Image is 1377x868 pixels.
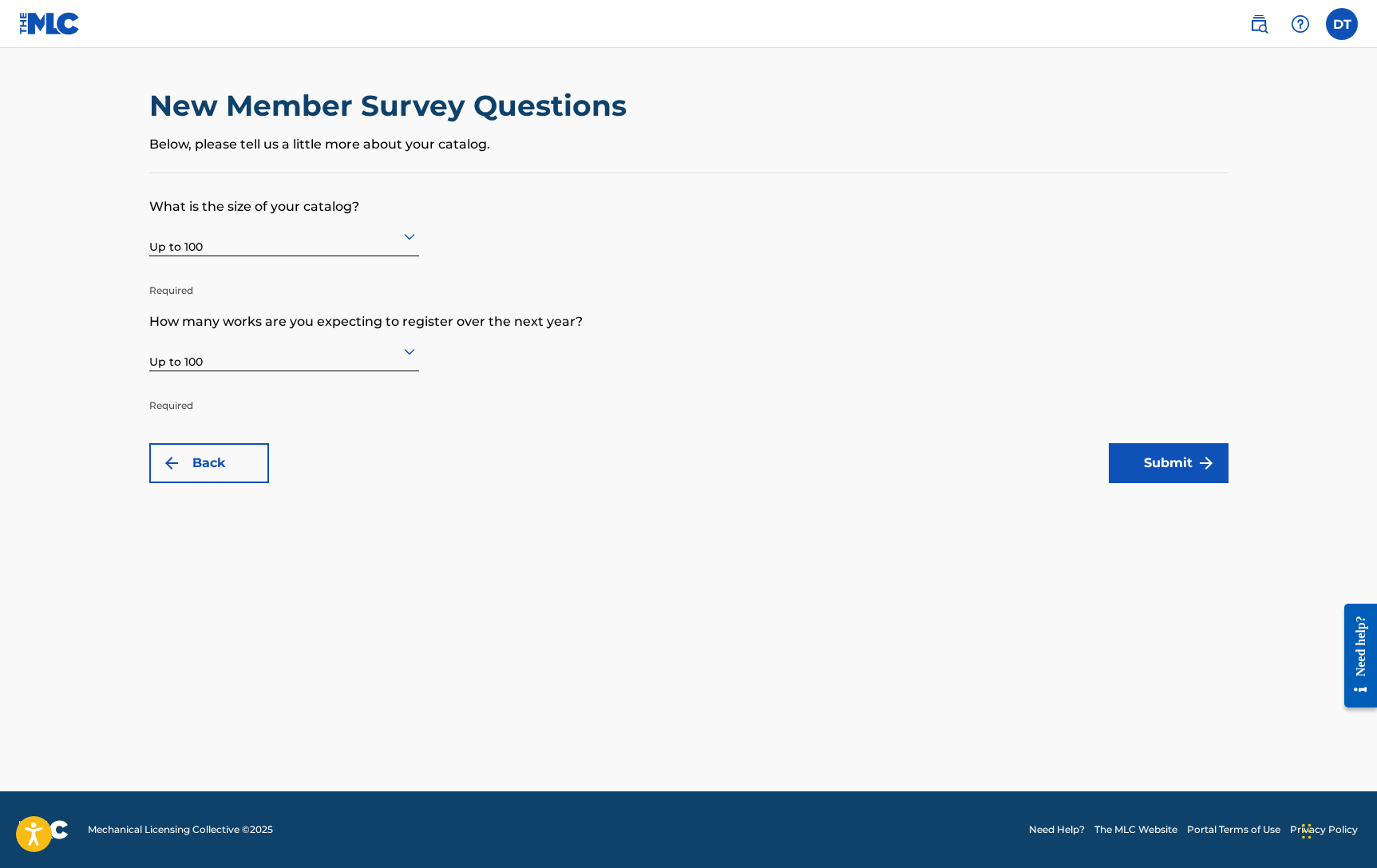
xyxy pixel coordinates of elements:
[1187,822,1280,837] a: Portal Terms of Use
[1029,822,1085,837] a: Need Help?
[1109,443,1229,483] button: Submit
[149,375,419,413] p: Required
[88,822,273,837] span: Mechanical Licensing Collective © 2025
[1297,791,1377,868] iframe: Chat Widget
[1302,807,1312,855] div: Drag
[1290,822,1358,837] a: Privacy Policy
[149,443,269,483] button: Back
[1326,8,1358,40] div: User Menu
[1332,591,1377,719] iframe: Resource Center
[1094,822,1177,837] a: The MLC Website
[149,88,635,124] h2: New Member Survey Questions
[149,216,419,256] div: Up to 100
[1243,8,1275,40] a: Public Search
[149,331,419,371] div: Up to 100
[149,173,1229,216] p: What is the size of your catalog?
[19,12,81,35] img: MLC Logo
[1291,14,1310,34] img: help
[149,135,1229,154] p: Below, please tell us a little more about your catalog.
[1249,14,1268,34] img: search
[162,454,181,473] img: 7ee5dd4eb1f8a8e3ef2f.svg
[1284,8,1316,40] div: Help
[149,288,1229,331] p: How many works are you expecting to register over the next year?
[19,820,69,839] img: logo
[149,260,419,298] p: Required
[1197,454,1216,473] img: f7272a7cc735f4ea7f67.svg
